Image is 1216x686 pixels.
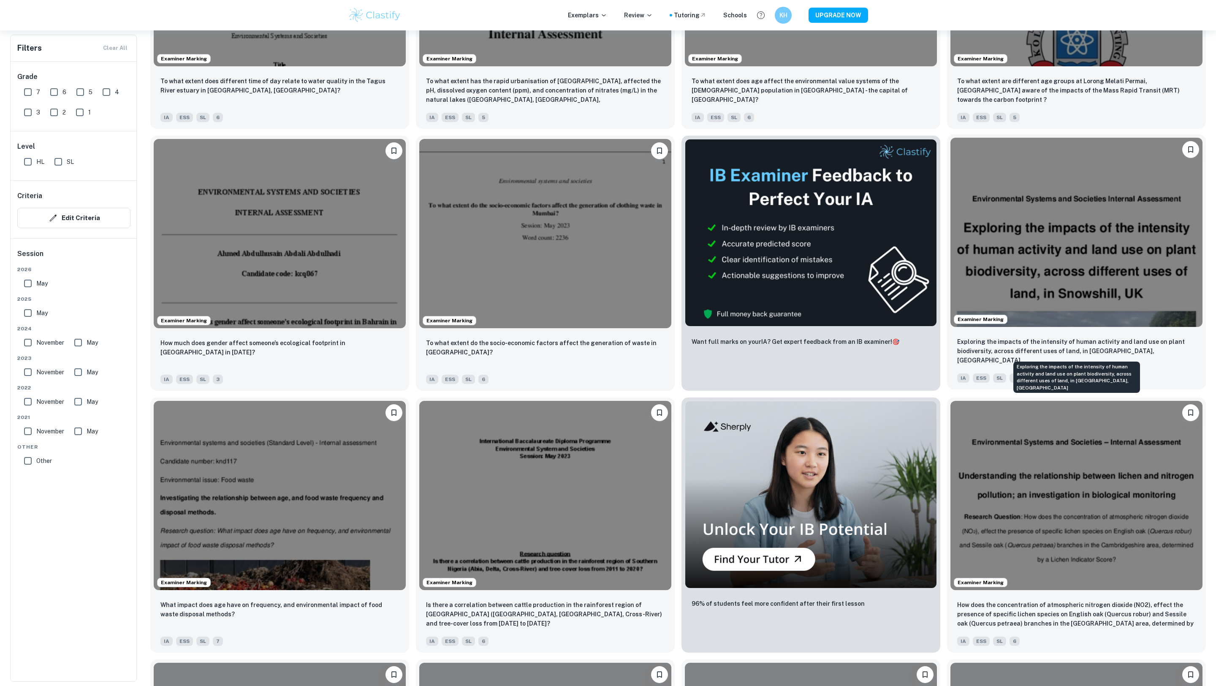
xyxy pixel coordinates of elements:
p: Want full marks on your IA ? Get expert feedback from an IB examiner! [692,337,899,346]
span: SL [993,637,1006,646]
span: November [36,427,64,436]
h6: Filters [17,42,42,54]
a: Examiner MarkingBookmarkIs there a correlation between cattle production in the rainforest region... [416,397,675,653]
span: Examiner Marking [954,579,1007,586]
span: SL [993,113,1006,122]
span: 6 [744,113,754,122]
span: SL [462,375,475,384]
span: SL [462,113,475,122]
span: IA [957,113,969,122]
span: Examiner Marking [689,55,741,63]
span: May [87,397,98,406]
p: How much does gender affect someone’s ecological footprint in Bahrain in 2022? [160,338,399,357]
span: November [36,367,64,377]
span: IA [160,637,173,646]
img: Thumbnail [685,401,937,588]
span: 5 [478,113,489,122]
span: 6 [62,87,66,97]
a: Clastify logo [348,7,402,24]
span: SL [196,375,209,384]
p: How does the concentration of atmospheric nitrogen dioxide (NO2), effect the presence of specific... [957,600,1196,629]
div: Exploring the impacts of the intensity of human activity and land use on plant biodiversity, acro... [1013,362,1140,393]
p: 96% of students feel more confident after their first lesson [692,599,865,608]
p: Review [624,11,653,20]
span: 6 [1010,373,1020,383]
span: 2026 [17,266,130,273]
h6: Grade [17,72,130,82]
p: To what extent does different time of day relate to water quality in the Tagus River estuary in L... [160,76,399,95]
span: Other [17,443,130,451]
span: Examiner Marking [423,317,476,324]
span: 🎯 [892,338,899,345]
span: IA [160,375,173,384]
span: November [36,338,64,347]
span: November [36,397,64,406]
span: 7 [36,87,40,97]
button: Bookmark [651,666,668,683]
span: 6 [478,637,489,646]
span: SL [993,373,1006,383]
span: 5 [1010,113,1020,122]
span: 2 [62,108,66,117]
span: 6 [213,113,223,122]
a: Schools [723,11,747,20]
img: Thumbnail [685,139,937,327]
button: Bookmark [385,404,402,421]
a: Examiner MarkingBookmarkExploring the impacts of the intensity of human activity and land use on ... [947,136,1206,391]
span: IA [426,113,438,122]
img: ESS IA example thumbnail: How does the concentration of atmospheri [950,401,1202,590]
span: IA [957,637,969,646]
button: Bookmark [1182,404,1199,421]
img: ESS IA example thumbnail: What impact does age have on frequency, [154,401,406,590]
h6: KH [779,11,788,20]
a: Examiner MarkingBookmark What impact does age have on frequency, and environmental impact of food... [150,397,409,653]
span: IA [692,113,704,122]
p: Is there a correlation between cattle production in the rainforest region of Southern Nigeria (Ab... [426,600,665,628]
span: ESS [442,375,459,384]
span: 2021 [17,414,130,421]
img: ESS IA example thumbnail: How much does gender affect someone’s ec [154,139,406,328]
span: 5 [89,87,92,97]
span: May [36,308,48,318]
span: Examiner Marking [157,579,210,586]
span: ESS [973,373,990,383]
span: 3 [213,375,223,384]
span: ESS [442,113,459,122]
p: What impact does age have on frequency, and environmental impact of food waste disposal methods? [160,600,399,619]
button: Bookmark [1182,666,1199,683]
p: To what extent has the rapid urbanisation of Bengaluru, affected the pH, dissolved oxygen content... [426,76,665,105]
img: ESS IA example thumbnail: Is there a correlation between cattle pr [419,401,671,590]
a: Thumbnail96% of students feel more confident after their first lesson [681,397,940,653]
p: To what extent are different age groups at Lorong Melati Permai, Selangor aware of the impacts of... [957,76,1196,104]
h6: Criteria [17,191,42,201]
span: May [87,367,98,377]
span: Other [36,456,52,465]
span: ESS [707,113,724,122]
p: To what extent does age affect the environmental value systems of the Vietnamese population in Ha... [692,76,930,104]
button: Bookmark [917,666,934,683]
span: IA [957,373,969,383]
h6: Session [17,249,130,266]
button: Edit Criteria [17,208,130,228]
span: ESS [176,113,193,122]
span: 2022 [17,384,130,392]
button: Bookmark [651,404,668,421]
span: 2023 [17,354,130,362]
img: ESS IA example thumbnail: Exploring the impacts of the intensity o [950,138,1202,327]
span: SL [67,157,74,166]
span: SL [462,637,475,646]
p: Exemplars [568,11,607,20]
button: Bookmark [385,142,402,159]
span: IA [426,637,438,646]
a: Examiner MarkingBookmarkTo what extent do the socio-economic factors affect the generation of was... [416,136,675,391]
p: Exploring the impacts of the intensity of human activity and land use on plant biodiversity, acro... [957,337,1196,365]
span: 1 [88,108,91,117]
span: ESS [442,637,459,646]
span: May [87,338,98,347]
button: Bookmark [1182,141,1199,158]
span: ESS [973,113,990,122]
span: 3 [36,108,40,117]
span: 7 [213,637,223,646]
span: IA [426,375,438,384]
